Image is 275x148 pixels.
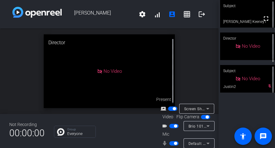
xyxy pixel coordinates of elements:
[162,114,173,120] span: Video
[139,11,146,18] mat-icon: settings
[262,15,270,22] mat-icon: fullscreen
[156,96,218,103] div: Present
[183,11,191,18] mat-icon: grid_on
[156,131,218,137] div: Mic
[220,65,275,77] div: Subject
[9,121,45,128] div: Not Recording
[44,34,175,51] div: Director
[259,133,267,140] mat-icon: message
[161,105,168,112] mat-icon: screen_share_outline
[189,141,272,146] span: Default - Microphone (Yeti Stereo Microphone)
[57,128,64,136] img: Chat Icon
[150,7,165,22] button: signal_cellular_alt
[168,11,176,18] mat-icon: account_box
[12,7,62,18] img: white-gradient.svg
[104,68,122,74] span: No Video
[239,133,247,140] mat-icon: accessibility
[184,106,211,111] span: Screen Sharing
[189,124,227,128] span: Brio 101 (046d:094d)
[242,76,260,81] span: No Video
[176,114,199,120] span: Flip Camera
[198,11,206,18] mat-icon: logout
[62,7,135,22] span: [PERSON_NAME]
[67,132,92,136] p: Everyone
[220,33,275,44] div: Director
[162,122,169,130] mat-icon: videocam_outline
[242,43,260,49] span: No Video
[9,125,45,141] span: 00:00:00
[162,140,169,147] mat-icon: mic_none
[67,128,92,131] p: Group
